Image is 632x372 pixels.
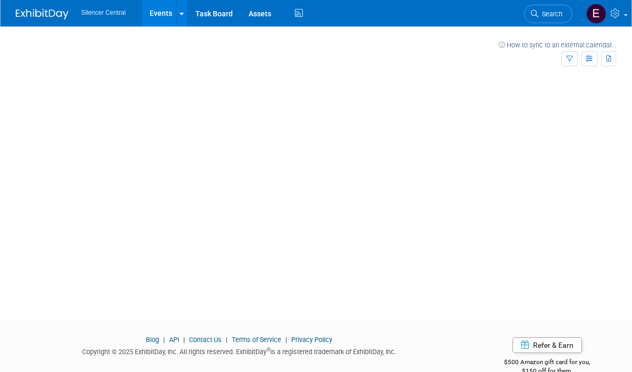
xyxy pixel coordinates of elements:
a: Contact Us [189,336,222,344]
span: | [161,336,167,344]
a: Terms of Service [232,336,281,344]
span: | [181,336,187,344]
span: Search [538,10,562,18]
div: Copyright © 2025 ExhibitDay, Inc. All rights reserved. ExhibitDay is a registered trademark of Ex... [16,345,462,357]
span: | [223,336,230,344]
a: API [169,336,179,344]
img: ExhibitDay [16,9,68,19]
a: How to sync to an external calendar... [499,41,616,49]
a: Privacy Policy [291,336,332,344]
span: Silencer Central [81,9,126,16]
sup: ® [266,347,270,353]
a: Blog [146,336,159,344]
a: Refer & Earn [512,337,582,353]
img: Emma Houwman [586,4,606,24]
a: Search [524,5,572,23]
span: | [283,336,290,344]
